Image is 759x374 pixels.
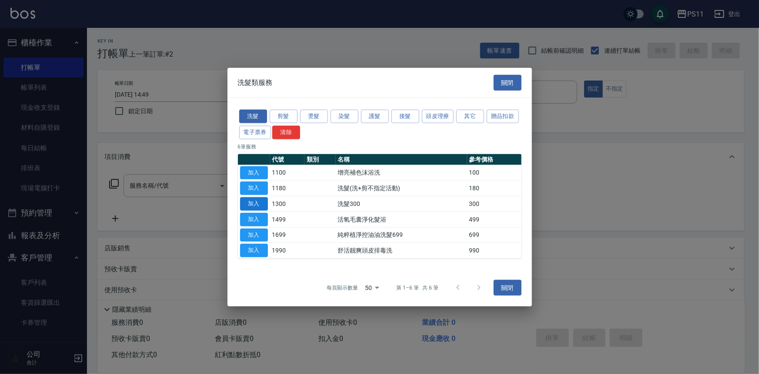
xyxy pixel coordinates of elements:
[238,142,522,150] p: 6 筆服務
[304,154,336,165] th: 類別
[240,228,268,242] button: 加入
[270,196,304,212] td: 1300
[240,197,268,211] button: 加入
[240,182,268,195] button: 加入
[270,110,298,123] button: 剪髮
[238,78,273,87] span: 洗髮類服務
[467,212,522,227] td: 499
[467,180,522,196] td: 180
[331,110,358,123] button: 染髮
[336,154,467,165] th: 名稱
[467,154,522,165] th: 參考價格
[270,227,304,243] td: 1699
[270,165,304,181] td: 1100
[300,110,328,123] button: 燙髮
[494,280,522,296] button: 關閉
[361,276,382,300] div: 50
[494,74,522,91] button: 關閉
[240,166,268,179] button: 加入
[336,243,467,258] td: 舒活靓爽頭皮排毒洗
[240,244,268,257] button: 加入
[270,243,304,258] td: 1990
[467,165,522,181] td: 100
[361,110,389,123] button: 護髮
[391,110,419,123] button: 接髮
[272,125,300,139] button: 清除
[270,212,304,227] td: 1499
[336,227,467,243] td: 純粹植淨控油油洗髮699
[467,243,522,258] td: 990
[422,110,454,123] button: 頭皮理療
[336,180,467,196] td: 洗髮(洗+剪不指定活動)
[336,212,467,227] td: 活氧毛囊淨化髮浴
[239,110,267,123] button: 洗髮
[240,212,268,226] button: 加入
[336,196,467,212] td: 洗髮300
[270,180,304,196] td: 1180
[467,196,522,212] td: 300
[396,284,438,292] p: 第 1–6 筆 共 6 筆
[239,125,271,139] button: 電子票券
[327,284,358,292] p: 每頁顯示數量
[336,165,467,181] td: 增亮補色沫浴洗
[487,110,519,123] button: 贈品扣款
[456,110,484,123] button: 其它
[467,227,522,243] td: 699
[270,154,304,165] th: 代號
